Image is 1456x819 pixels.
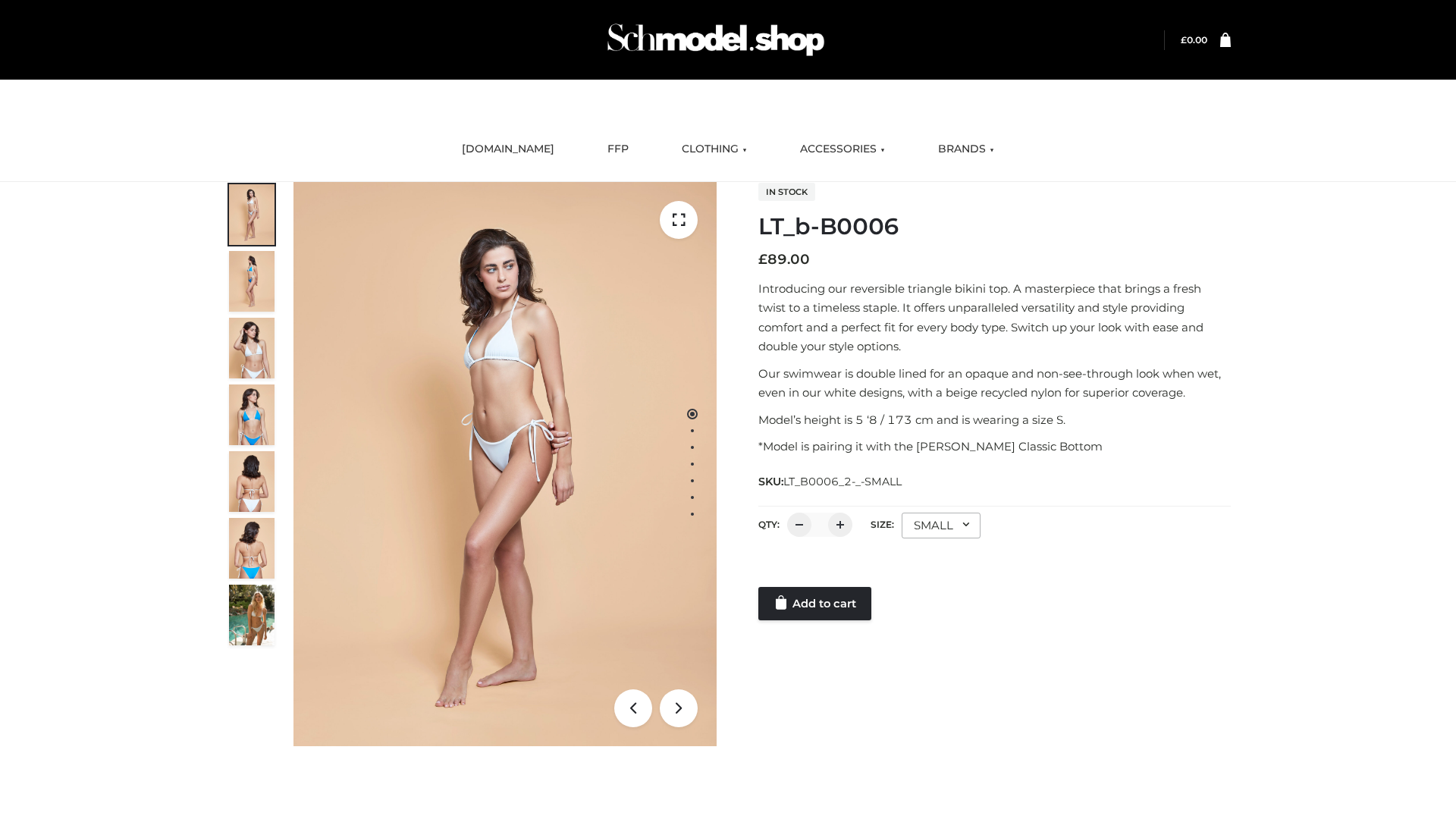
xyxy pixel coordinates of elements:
[602,10,830,70] img: Schmodel Admin 964
[789,133,896,166] a: ACCESSORIES
[229,384,275,445] img: ArielClassicBikiniTop_CloudNine_AzureSky_OW114ECO_4-scaled.jpg
[1181,34,1187,45] span: £
[450,133,566,166] a: [DOMAIN_NAME]
[758,472,903,491] span: SKU:
[229,184,275,245] img: ArielClassicBikiniTop_CloudNine_AzureSky_OW114ECO_1-scaled.jpg
[758,364,1231,403] p: Our swimwear is double lined for an opaque and non-see-through look when wet, even in our white d...
[596,133,640,166] a: FFP
[1181,34,1207,45] bdi: 0.00
[758,519,780,530] label: QTY:
[670,133,758,166] a: CLOTHING
[758,183,815,201] span: In stock
[758,410,1231,430] p: Model’s height is 5 ‘8 / 173 cm and is wearing a size S.
[758,279,1231,356] p: Introducing our reversible triangle bikini top. A masterpiece that brings a fresh twist to a time...
[871,519,894,530] label: Size:
[783,475,902,488] span: LT_B0006_2-_-SMALL
[927,133,1006,166] a: BRANDS
[902,513,981,538] div: SMALL
[293,182,717,746] img: ArielClassicBikiniTop_CloudNine_AzureSky_OW114ECO_1
[229,585,275,645] img: Arieltop_CloudNine_AzureSky2.jpg
[758,587,871,620] a: Add to cart
[229,518,275,579] img: ArielClassicBikiniTop_CloudNine_AzureSky_OW114ECO_8-scaled.jpg
[758,437,1231,457] p: *Model is pairing it with the [PERSON_NAME] Classic Bottom
[758,251,767,268] span: £
[229,251,275,312] img: ArielClassicBikiniTop_CloudNine_AzureSky_OW114ECO_2-scaled.jpg
[758,213,1231,240] h1: LT_b-B0006
[1181,34,1207,45] a: £0.00
[758,251,810,268] bdi: 89.00
[229,451,275,512] img: ArielClassicBikiniTop_CloudNine_AzureSky_OW114ECO_7-scaled.jpg
[229,318,275,378] img: ArielClassicBikiniTop_CloudNine_AzureSky_OW114ECO_3-scaled.jpg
